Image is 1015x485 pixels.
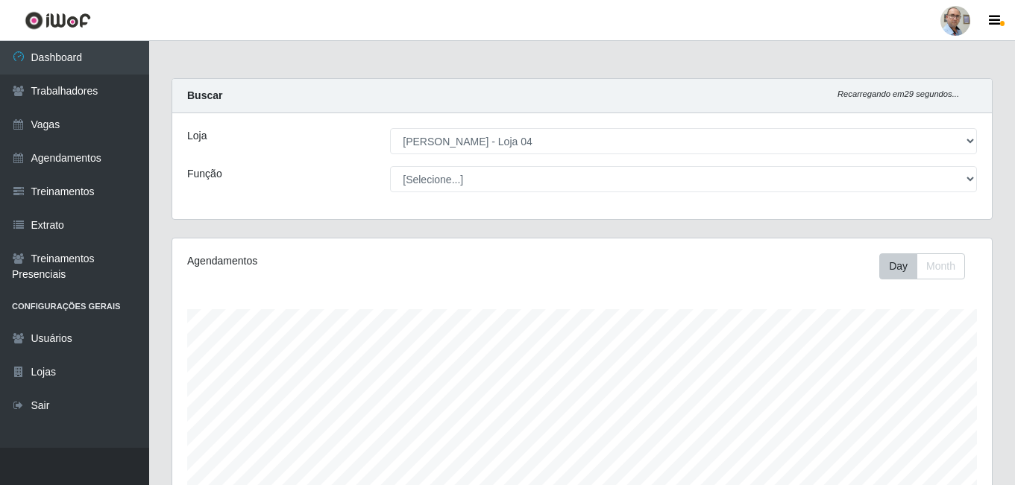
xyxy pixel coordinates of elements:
[187,166,222,182] label: Função
[838,89,959,98] i: Recarregando em 29 segundos...
[879,253,917,279] button: Day
[879,253,965,279] div: First group
[187,128,207,144] label: Loja
[25,11,91,30] img: CoreUI Logo
[917,253,965,279] button: Month
[879,253,977,279] div: Toolbar with button groups
[187,253,503,269] div: Agendamentos
[187,89,222,101] strong: Buscar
